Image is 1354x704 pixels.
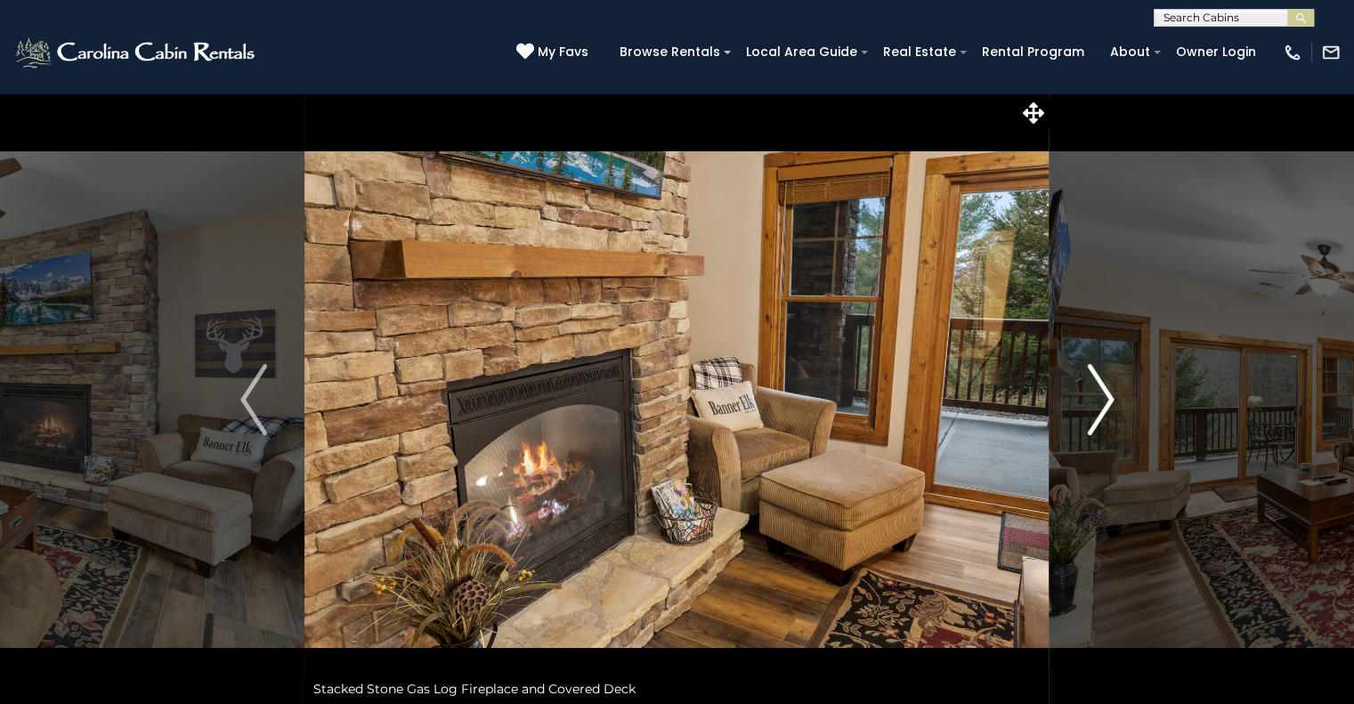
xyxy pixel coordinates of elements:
a: Owner Login [1167,38,1265,66]
img: arrow [1087,364,1114,435]
img: White-1-2.png [13,35,260,70]
img: mail-regular-white.png [1321,43,1341,62]
span: My Favs [538,43,588,61]
a: About [1101,38,1159,66]
img: arrow [240,364,267,435]
a: My Favs [516,43,593,62]
a: Browse Rentals [611,38,729,66]
a: Real Estate [874,38,965,66]
a: Rental Program [973,38,1093,66]
img: phone-regular-white.png [1283,43,1302,62]
a: Local Area Guide [737,38,866,66]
